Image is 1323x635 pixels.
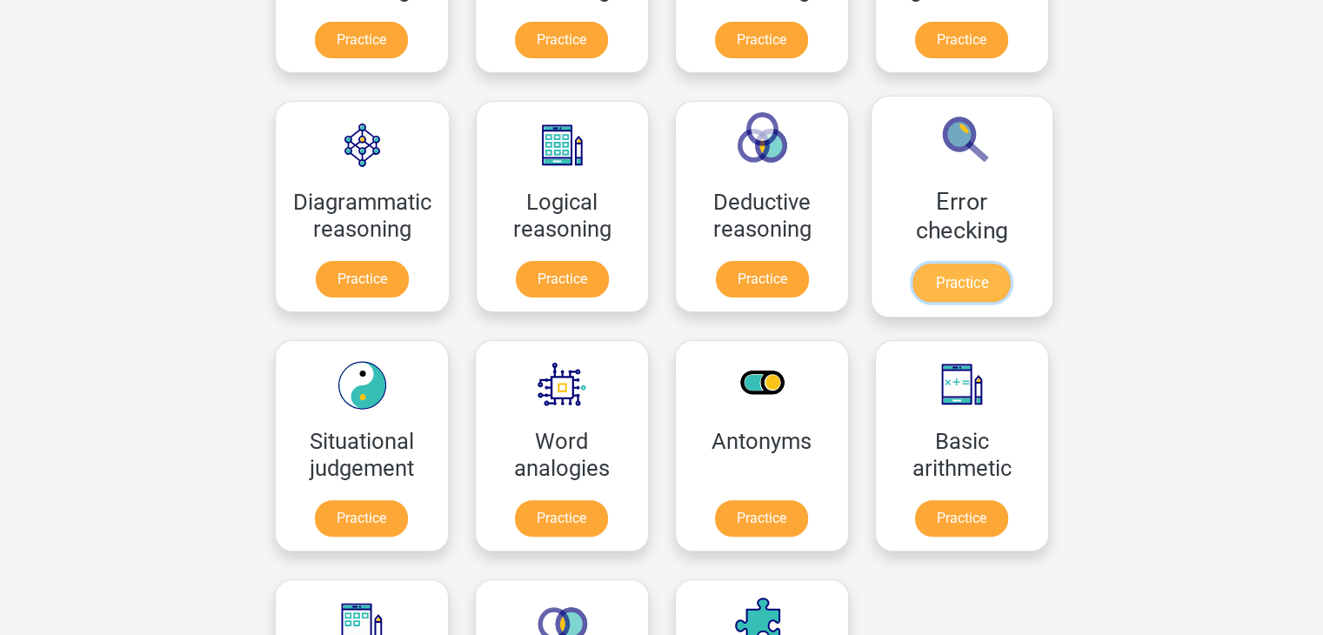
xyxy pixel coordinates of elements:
a: Practice [315,500,408,537]
a: Practice [915,500,1008,537]
a: Practice [315,22,408,58]
a: Practice [715,500,808,537]
a: Practice [715,22,808,58]
a: Practice [915,22,1008,58]
a: Practice [716,261,809,297]
a: Practice [516,261,609,297]
a: Practice [515,500,608,537]
a: Practice [515,22,608,58]
a: Practice [912,264,1010,302]
a: Practice [316,261,409,297]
